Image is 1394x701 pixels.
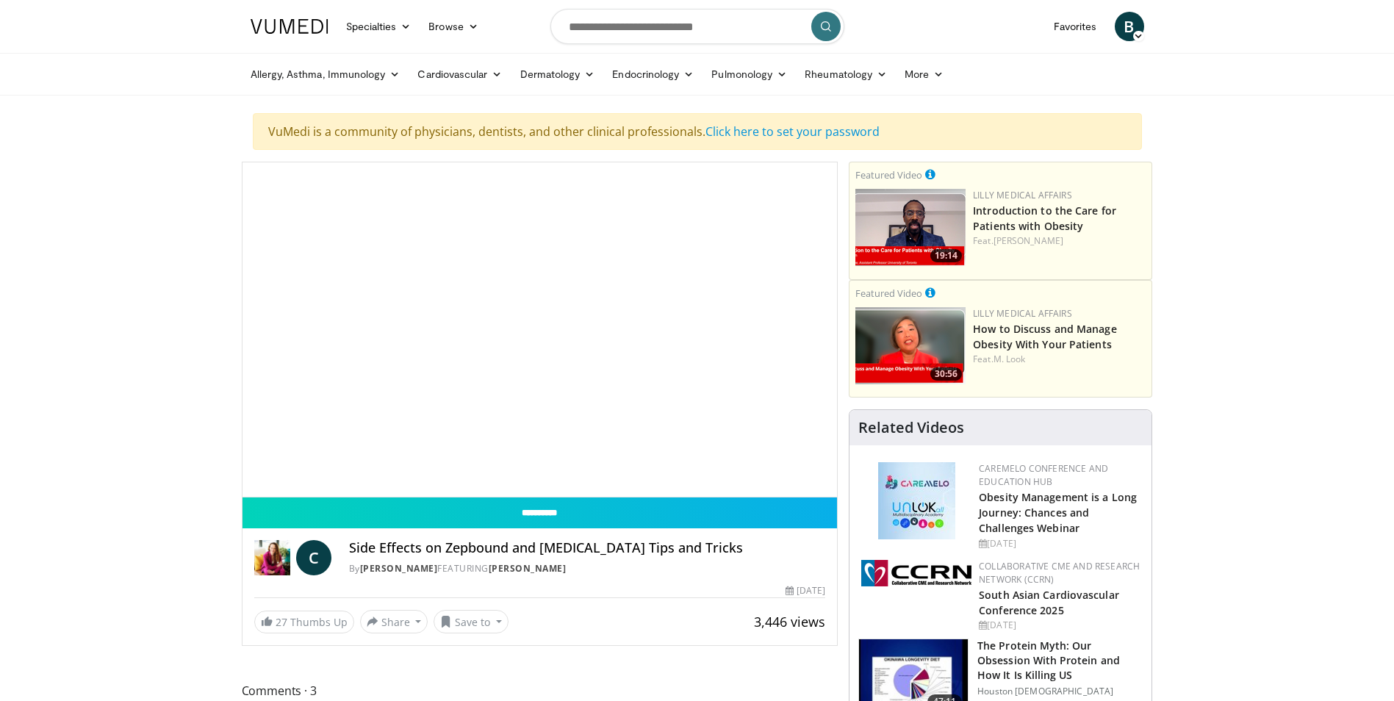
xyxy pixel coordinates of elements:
[858,419,964,436] h4: Related Videos
[489,562,567,575] a: [PERSON_NAME]
[434,610,509,633] button: Save to
[979,490,1137,535] a: Obesity Management is a Long Journey: Chances and Challenges Webinar
[977,686,1143,697] p: Houston [DEMOGRAPHIC_DATA]
[930,367,962,381] span: 30:56
[276,615,287,629] span: 27
[973,234,1146,248] div: Feat.
[979,588,1119,617] a: South Asian Cardiovascular Conference 2025
[979,537,1140,550] div: [DATE]
[930,249,962,262] span: 19:14
[251,19,328,34] img: VuMedi Logo
[979,619,1140,632] div: [DATE]
[855,307,966,384] a: 30:56
[360,610,428,633] button: Share
[242,60,409,89] a: Allergy, Asthma, Immunology
[242,162,838,497] video-js: Video Player
[973,204,1116,233] a: Introduction to the Care for Patients with Obesity
[786,584,825,597] div: [DATE]
[994,353,1026,365] a: M. Look
[550,9,844,44] input: Search topics, interventions
[979,462,1108,488] a: CaReMeLO Conference and Education Hub
[349,540,825,556] h4: Side Effects on Zepbound and [MEDICAL_DATA] Tips and Tricks
[511,60,604,89] a: Dermatology
[242,681,838,700] span: Comments 3
[754,613,825,630] span: 3,446 views
[994,234,1063,247] a: [PERSON_NAME]
[855,287,922,300] small: Featured Video
[360,562,438,575] a: [PERSON_NAME]
[603,60,703,89] a: Endocrinology
[977,639,1143,683] h3: The Protein Myth: Our Obsession With Protein and How It Is Killing US
[855,307,966,384] img: c98a6a29-1ea0-4bd5-8cf5-4d1e188984a7.png.150x105_q85_crop-smart_upscale.png
[296,540,331,575] a: C
[1045,12,1106,41] a: Favorites
[878,462,955,539] img: 45df64a9-a6de-482c-8a90-ada250f7980c.png.150x105_q85_autocrop_double_scale_upscale_version-0.2.jpg
[973,353,1146,366] div: Feat.
[409,60,511,89] a: Cardiovascular
[855,168,922,181] small: Featured Video
[254,611,354,633] a: 27 Thumbs Up
[896,60,952,89] a: More
[1115,12,1144,41] a: B
[861,560,971,586] img: a04ee3ba-8487-4636-b0fb-5e8d268f3737.png.150x105_q85_autocrop_double_scale_upscale_version-0.2.png
[703,60,796,89] a: Pulmonology
[253,113,1142,150] div: VuMedi is a community of physicians, dentists, and other clinical professionals.
[973,307,1072,320] a: Lilly Medical Affairs
[855,189,966,266] a: 19:14
[420,12,487,41] a: Browse
[973,189,1072,201] a: Lilly Medical Affairs
[855,189,966,266] img: acc2e291-ced4-4dd5-b17b-d06994da28f3.png.150x105_q85_crop-smart_upscale.png
[337,12,420,41] a: Specialties
[979,560,1140,586] a: Collaborative CME and Research Network (CCRN)
[254,540,290,575] img: Dr. Carolynn Francavilla
[349,562,825,575] div: By FEATURING
[705,123,880,140] a: Click here to set your password
[796,60,896,89] a: Rheumatology
[973,322,1117,351] a: How to Discuss and Manage Obesity With Your Patients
